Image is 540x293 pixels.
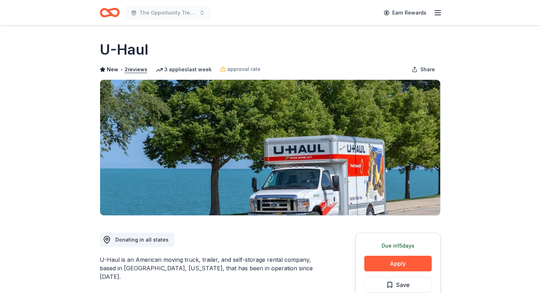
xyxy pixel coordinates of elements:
[380,6,431,19] a: Earn Rewards
[125,65,147,74] button: 2reviews
[364,277,432,293] button: Save
[100,40,148,60] h1: U-Haul
[220,65,261,73] a: approval rate
[420,65,435,74] span: Share
[120,67,122,72] span: •
[100,4,120,21] a: Home
[115,237,169,243] span: Donating in all states
[364,242,432,250] div: Due in 15 days
[406,62,441,77] button: Share
[125,6,211,20] button: The Opportunity Tree's Annual Autumn Soiree
[396,280,410,289] span: Save
[364,256,432,271] button: Apply
[156,65,212,74] div: 3 applies last week
[100,255,321,281] div: U-Haul is an American moving truck, trailer, and self-storage rental company, based in [GEOGRAPHI...
[227,65,261,73] span: approval rate
[140,9,196,17] span: The Opportunity Tree's Annual Autumn Soiree
[107,65,118,74] span: New
[100,80,440,215] img: Image for U-Haul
